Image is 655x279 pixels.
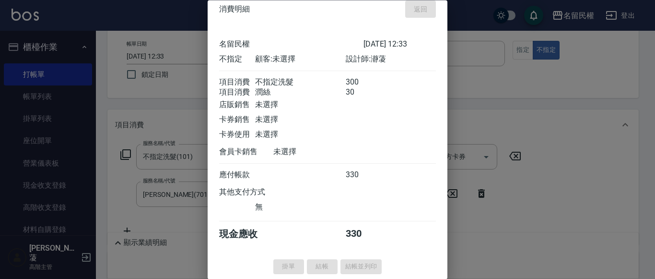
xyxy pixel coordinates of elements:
[346,55,436,65] div: 設計師: 瀞蓤
[346,170,382,181] div: 330
[346,228,382,241] div: 330
[363,40,436,50] div: [DATE] 12:33
[255,78,345,88] div: 不指定洗髮
[255,203,345,213] div: 無
[255,115,345,125] div: 未選擇
[219,88,255,98] div: 項目消費
[273,147,363,158] div: 未選擇
[219,115,255,125] div: 卡券銷售
[219,228,273,241] div: 現金應收
[219,147,273,158] div: 會員卡銷售
[346,88,382,98] div: 30
[219,55,255,65] div: 不指定
[219,188,292,198] div: 其他支付方式
[219,78,255,88] div: 項目消費
[346,78,382,88] div: 300
[219,40,363,50] div: 名留民權
[255,55,345,65] div: 顧客: 未選擇
[255,88,345,98] div: 潤絲
[219,100,255,110] div: 店販銷售
[219,4,250,14] span: 消費明細
[255,100,345,110] div: 未選擇
[219,130,255,140] div: 卡券使用
[219,170,255,181] div: 應付帳款
[255,130,345,140] div: 未選擇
